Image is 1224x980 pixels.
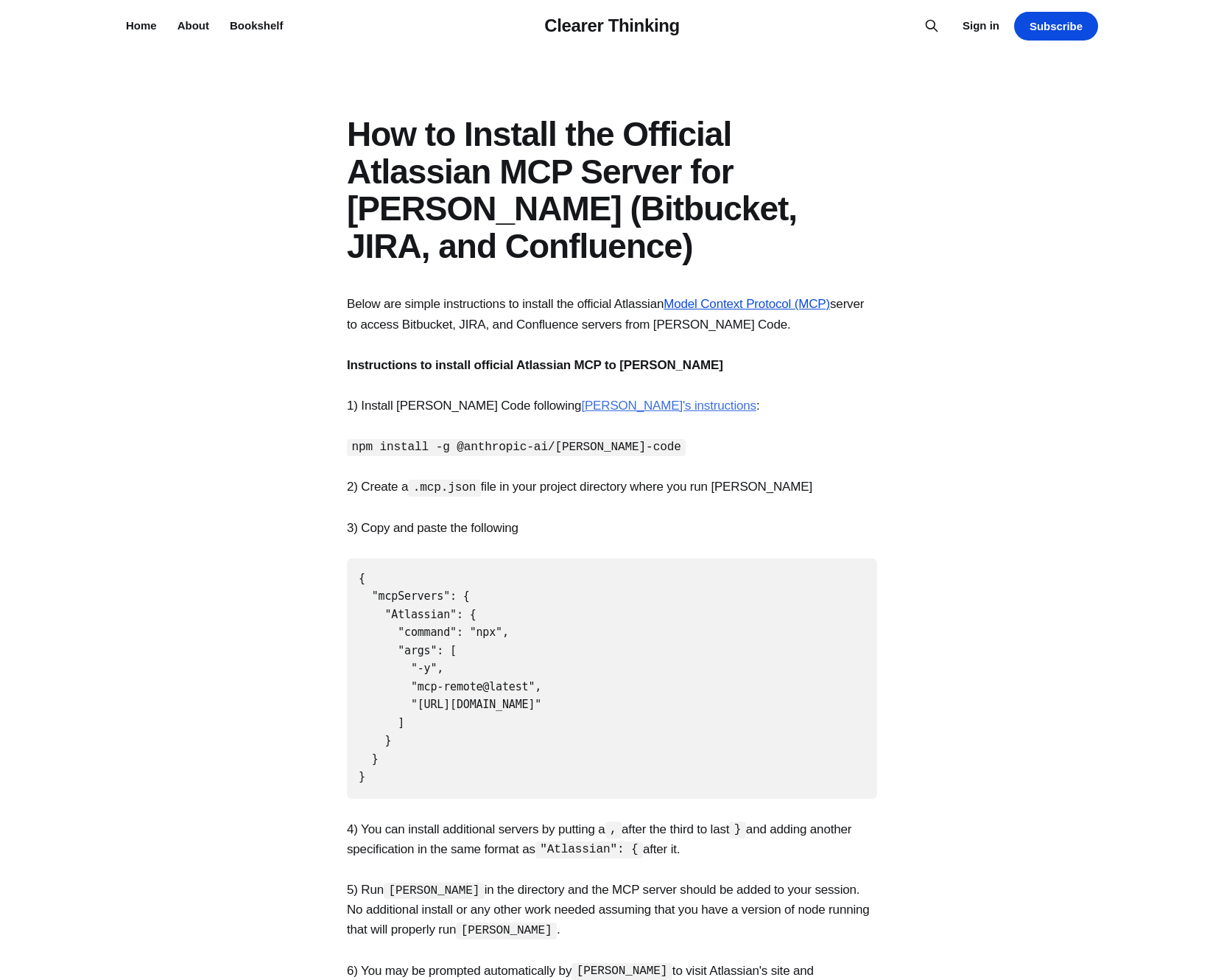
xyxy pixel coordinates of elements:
a: Model Context Protocol (MCP) [664,297,830,311]
h1: How to Install the Official Atlassian MCP Server for [PERSON_NAME] (Bitbucket, JIRA, and Confluence) [347,116,877,265]
p: 2) Create a file in your project directory where you run [PERSON_NAME] [347,477,877,497]
a: Sign in [963,17,999,35]
p: 4) You can install additional servers by putting a after the third to last and adding another spe... [347,819,877,859]
code: .mcp.json [408,480,481,497]
code: , [605,822,622,839]
a: Subscribe [1014,12,1098,41]
code: npm install -g @anthropic-ai/[PERSON_NAME]-code [347,439,686,456]
p: 5) Run in the directory and the MCP server should be added to your session. No additional install... [347,880,877,940]
a: Bookshelf [230,19,284,32]
button: Search this site [920,14,943,38]
code: [PERSON_NAME] [571,963,672,980]
a: [PERSON_NAME]'s instructions [581,399,756,413]
code: [PERSON_NAME] [384,883,485,900]
strong: Instructions to install official Atlassian MCP to [PERSON_NAME] [347,358,723,372]
code: } [729,822,745,839]
a: Home [126,19,157,32]
a: About [177,19,209,32]
code: [PERSON_NAME] [456,923,557,939]
a: Clearer Thinking [544,15,680,35]
p: 3) Copy and paste the following [347,518,877,538]
code: "Atlassian": { [535,841,643,858]
p: 1) Install [PERSON_NAME] Code following : [347,396,877,416]
p: Below are simple instructions to install the official Atlassian server to access Bitbucket, JIRA,... [347,294,877,334]
code: { "mcpServers": { "Atlassian": { "command": "npx", "args": [ "-y", "mcp-remote@latest", "[URL][DO... [359,572,541,784]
